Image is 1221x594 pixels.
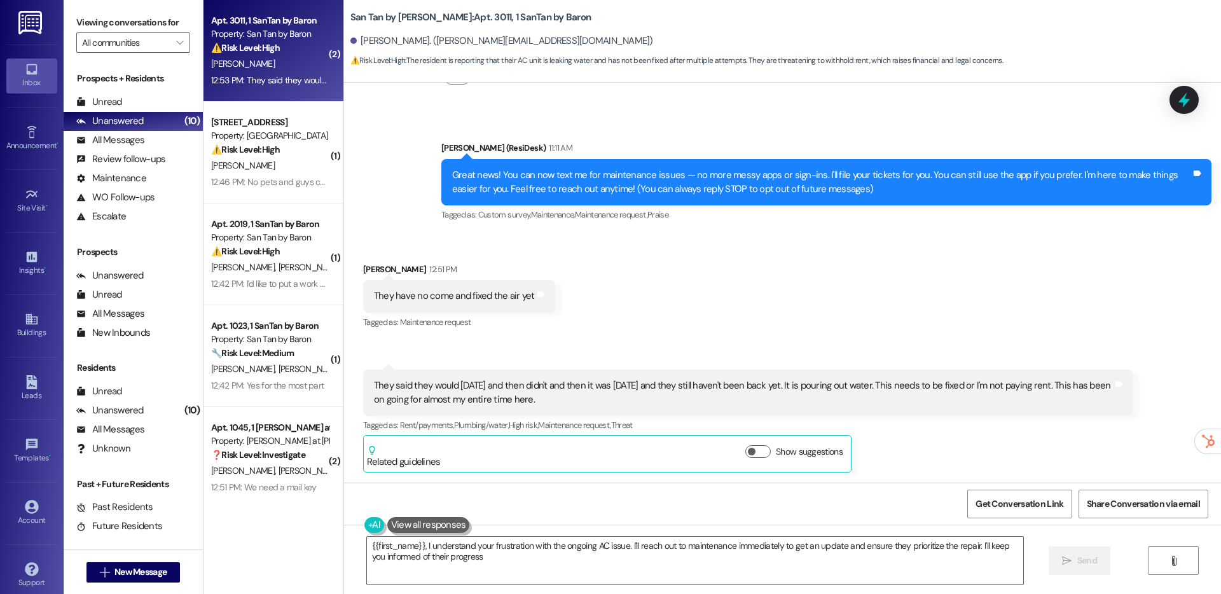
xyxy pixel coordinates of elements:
[49,452,51,460] span: •
[776,445,843,459] label: Show suggestions
[1087,497,1200,511] span: Share Conversation via email
[278,363,341,375] span: [PERSON_NAME]
[64,361,203,375] div: Residents
[538,420,610,431] span: Maintenance request ,
[647,209,668,220] span: Praise
[6,184,57,218] a: Site Visit •
[6,558,57,593] a: Support
[211,160,275,171] span: [PERSON_NAME]
[64,72,203,85] div: Prospects + Residents
[211,465,279,476] span: [PERSON_NAME]
[211,129,329,142] div: Property: [GEOGRAPHIC_DATA]
[6,59,57,93] a: Inbox
[454,420,509,431] span: Plumbing/water ,
[114,565,167,579] span: New Message
[367,537,1023,584] textarea: {{first_name}}, I understand your frustration with the ongoing AC issue. I'll
[76,114,144,128] div: Unanswered
[211,449,305,460] strong: ❓ Risk Level: Investigate
[76,95,122,109] div: Unread
[350,11,591,24] b: San Tan by [PERSON_NAME]: Apt. 3011, 1 SanTan by Baron
[363,313,555,331] div: Tagged as:
[976,497,1063,511] span: Get Conversation Link
[400,420,454,431] span: Rent/payments ,
[211,481,316,493] div: 12:51 PM: We need a mail key
[367,445,441,469] div: Related guidelines
[181,401,203,420] div: (10)
[967,490,1072,518] button: Get Conversation Link
[6,496,57,530] a: Account
[211,347,294,359] strong: 🔧 Risk Level: Medium
[211,363,279,375] span: [PERSON_NAME]
[181,111,203,131] div: (10)
[76,501,153,514] div: Past Residents
[57,139,59,148] span: •
[211,421,329,434] div: Apt. 1045, 1 [PERSON_NAME] at [PERSON_NAME]
[441,141,1211,159] div: [PERSON_NAME] (ResiDesk)
[546,141,572,155] div: 11:11 AM
[211,319,329,333] div: Apt. 1023, 1 SanTan by Baron
[86,562,181,583] button: New Message
[76,404,144,417] div: Unanswered
[1049,546,1110,575] button: Send
[278,261,364,273] span: [PERSON_NAME] Virgin
[211,434,329,448] div: Property: [PERSON_NAME] at [PERSON_NAME]
[278,465,345,476] span: [PERSON_NAME]
[1062,556,1072,566] i: 
[100,567,109,577] i: 
[176,38,183,48] i: 
[611,420,633,431] span: Threat
[76,520,162,533] div: Future Residents
[6,434,57,468] a: Templates •
[76,172,146,185] div: Maintenance
[76,326,150,340] div: New Inbounds
[400,317,471,328] span: Maintenance request
[211,380,324,391] div: 12:42 PM: Yes for the most part
[426,263,457,276] div: 12:51 PM
[6,371,57,406] a: Leads
[211,333,329,346] div: Property: San Tan by Baron
[211,74,1075,86] div: 12:53 PM: They said they would [DATE] and then didn't and then it was [DATE] and they still haven...
[211,176,720,188] div: 12:46 PM: No pets and guys can coming in. Yes, I already sent it [DATE]. I don’t think it’s fair ...
[531,209,575,220] span: Maintenance ,
[18,11,45,34] img: ResiDesk Logo
[478,209,531,220] span: Custom survey ,
[76,269,144,282] div: Unanswered
[76,210,126,223] div: Escalate
[363,263,555,280] div: [PERSON_NAME]
[6,246,57,280] a: Insights •
[76,385,122,398] div: Unread
[509,420,539,431] span: High risk ,
[350,55,405,66] strong: ⚠️ Risk Level: High
[44,264,46,273] span: •
[6,308,57,343] a: Buildings
[64,478,203,491] div: Past + Future Residents
[452,169,1191,196] div: Great news! You can now text me for maintenance issues — no more messy apps or sign-ins. I'll fil...
[76,13,190,32] label: Viewing conversations for
[1169,556,1178,566] i: 
[211,27,329,41] div: Property: San Tan by Baron
[76,153,165,166] div: Review follow-ups
[374,289,535,303] div: They have no come and fixed the air yet
[211,218,329,231] div: Apt. 2019, 1 SanTan by Baron
[211,42,280,53] strong: ⚠️ Risk Level: High
[350,34,653,48] div: [PERSON_NAME]. ([PERSON_NAME][EMAIL_ADDRESS][DOMAIN_NAME])
[211,116,329,129] div: [STREET_ADDRESS]
[76,288,122,301] div: Unread
[441,205,1211,224] div: Tagged as:
[76,134,144,147] div: All Messages
[211,58,275,69] span: [PERSON_NAME]
[76,442,130,455] div: Unknown
[76,191,155,204] div: WO Follow-ups
[76,307,144,321] div: All Messages
[64,245,203,259] div: Prospects
[575,209,647,220] span: Maintenance request ,
[211,278,954,289] div: 12:42 PM: I'd like to put a work order in for apartment 2019. The kitchen sink is plugged causing...
[211,14,329,27] div: Apt. 3011, 1 SanTan by Baron
[211,245,280,257] strong: ⚠️ Risk Level: High
[211,261,279,273] span: [PERSON_NAME]
[374,379,1113,406] div: They said they would [DATE] and then didn't and then it was [DATE] and they still haven't been ba...
[1079,490,1208,518] button: Share Conversation via email
[1077,554,1097,567] span: Send
[82,32,170,53] input: All communities
[46,202,48,211] span: •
